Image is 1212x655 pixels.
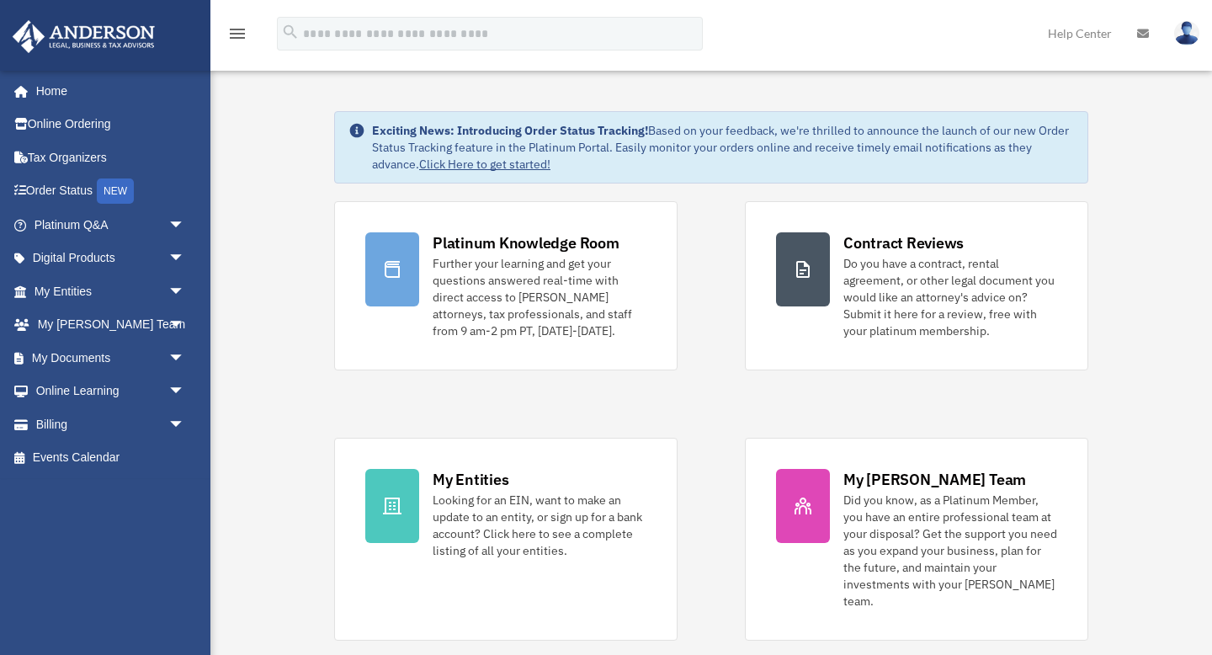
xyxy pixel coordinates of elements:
span: arrow_drop_down [168,341,202,375]
img: User Pic [1174,21,1199,45]
div: Based on your feedback, we're thrilled to announce the launch of our new Order Status Tracking fe... [372,122,1074,173]
a: Digital Productsarrow_drop_down [12,242,210,275]
a: Online Ordering [12,108,210,141]
a: My [PERSON_NAME] Teamarrow_drop_down [12,308,210,342]
img: Anderson Advisors Platinum Portal [8,20,160,53]
a: Home [12,74,202,108]
span: arrow_drop_down [168,242,202,276]
span: arrow_drop_down [168,375,202,409]
a: My [PERSON_NAME] Team Did you know, as a Platinum Member, you have an entire professional team at... [745,438,1088,641]
div: Contract Reviews [843,232,964,253]
div: Did you know, as a Platinum Member, you have an entire professional team at your disposal? Get th... [843,492,1057,610]
a: Online Learningarrow_drop_down [12,375,210,408]
div: Further your learning and get your questions answered real-time with direct access to [PERSON_NAM... [433,255,646,339]
a: My Documentsarrow_drop_down [12,341,210,375]
a: Contract Reviews Do you have a contract, rental agreement, or other legal document you would like... [745,201,1088,370]
a: Tax Organizers [12,141,210,174]
span: arrow_drop_down [168,208,202,242]
i: search [281,23,300,41]
span: arrow_drop_down [168,274,202,309]
a: Events Calendar [12,441,210,475]
i: menu [227,24,247,44]
a: Click Here to get started! [419,157,550,172]
div: My [PERSON_NAME] Team [843,469,1026,490]
div: NEW [97,178,134,204]
a: My Entities Looking for an EIN, want to make an update to an entity, or sign up for a bank accoun... [334,438,678,641]
div: My Entities [433,469,508,490]
a: menu [227,29,247,44]
div: Looking for an EIN, want to make an update to an entity, or sign up for a bank account? Click her... [433,492,646,559]
a: Billingarrow_drop_down [12,407,210,441]
span: arrow_drop_down [168,407,202,442]
a: Platinum Q&Aarrow_drop_down [12,208,210,242]
strong: Exciting News: Introducing Order Status Tracking! [372,123,648,138]
div: Do you have a contract, rental agreement, or other legal document you would like an attorney's ad... [843,255,1057,339]
a: Order StatusNEW [12,174,210,209]
a: My Entitiesarrow_drop_down [12,274,210,308]
a: Platinum Knowledge Room Further your learning and get your questions answered real-time with dire... [334,201,678,370]
div: Platinum Knowledge Room [433,232,619,253]
span: arrow_drop_down [168,308,202,343]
